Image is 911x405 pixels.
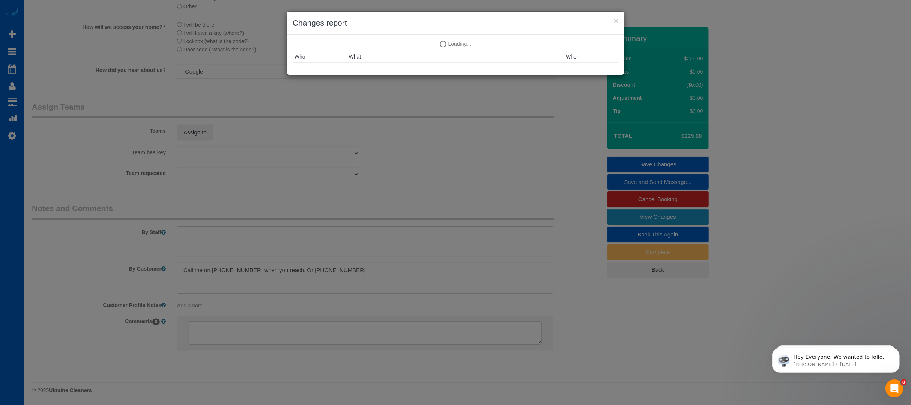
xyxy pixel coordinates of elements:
[901,379,907,385] span: 8
[564,51,618,63] th: When
[614,17,618,24] button: ×
[885,379,903,397] iframe: Intercom live chat
[293,40,618,48] p: Loading...
[287,12,624,75] sui-modal: Changes report
[347,51,564,63] th: What
[761,332,911,385] iframe: Intercom notifications message
[293,17,618,29] h3: Changes report
[33,22,128,102] span: Hey Everyone: We wanted to follow up and let you know we have been closely monitoring the account...
[293,51,347,63] th: Who
[33,29,129,36] p: Message from Ellie, sent 1d ago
